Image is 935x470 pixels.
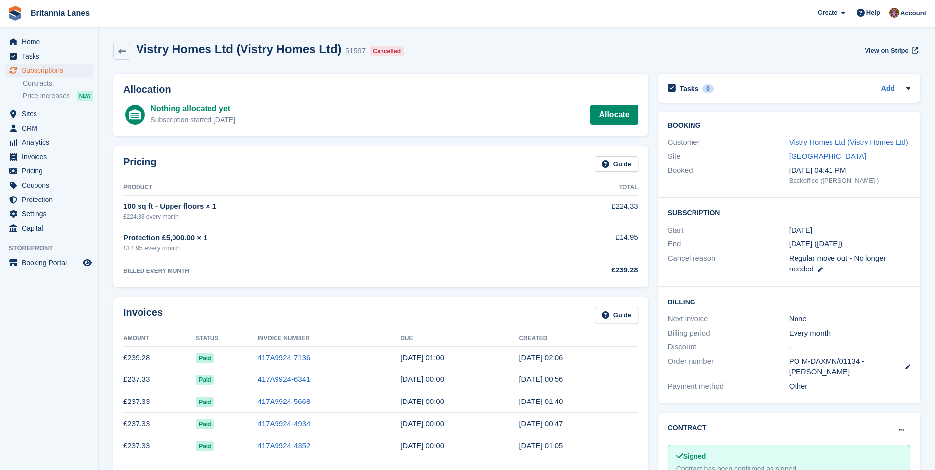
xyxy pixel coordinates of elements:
div: Subscription started [DATE] [150,115,235,125]
div: 100 sq ft - Upper floors × 1 [123,201,523,212]
a: menu [5,221,93,235]
span: Pricing [22,164,81,178]
th: Created [519,331,638,347]
span: Storefront [9,243,98,253]
div: [DATE] 04:41 PM [789,165,910,176]
div: - [789,341,910,353]
td: £237.33 [123,435,196,457]
h2: Vistry Homes Ltd (Vistry Homes Ltd) [136,42,342,56]
a: menu [5,178,93,192]
span: Coupons [22,178,81,192]
a: View on Stripe [861,42,920,59]
span: Settings [22,207,81,221]
h2: Allocation [123,84,638,95]
div: None [789,313,910,325]
span: Sites [22,107,81,121]
div: Every month [789,328,910,339]
span: Analytics [22,135,81,149]
a: 417A9924-6341 [258,375,311,383]
h2: Invoices [123,307,163,323]
a: Guide [595,156,638,172]
th: Total [523,180,638,196]
a: Allocate [590,105,638,125]
div: Cancel reason [668,253,789,275]
time: 2025-01-02 00:00:00 UTC [400,419,444,428]
time: 2024-09-01 00:00:00 UTC [789,225,812,236]
th: Amount [123,331,196,347]
span: Paid [196,353,214,363]
th: Status [196,331,257,347]
h2: Tasks [680,84,699,93]
div: £14.95 every month [123,243,523,253]
span: Home [22,35,81,49]
td: £237.33 [123,391,196,413]
a: Contracts [23,79,93,88]
div: Site [668,151,789,162]
div: Backoffice ([PERSON_NAME] ) [789,176,910,186]
a: menu [5,35,93,49]
img: stora-icon-8386f47178a22dfd0bd8f6a31ec36ba5ce8667c1dd55bd0f319d3a0aa187defe.svg [8,6,23,21]
div: NEW [77,91,93,101]
a: Vistry Homes Ltd (Vistry Homes Ltd) [789,138,908,146]
div: 51597 [346,45,366,57]
span: Paid [196,375,214,385]
th: Invoice Number [258,331,401,347]
img: Andy Collier [889,8,899,18]
a: Preview store [81,257,93,269]
div: End [668,238,789,250]
span: Booking Portal [22,256,81,269]
div: £224.33 every month [123,212,523,221]
a: Guide [595,307,638,323]
time: 2025-03-02 00:00:00 UTC [400,375,444,383]
h2: Subscription [668,207,910,217]
span: Account [900,8,926,18]
th: Due [400,331,519,347]
time: 2025-03-01 00:56:39 UTC [519,375,563,383]
div: Booked [668,165,789,186]
span: Capital [22,221,81,235]
a: menu [5,135,93,149]
h2: Pricing [123,156,157,172]
span: Paid [196,419,214,429]
time: 2025-04-02 00:00:00 UTC [400,353,444,362]
a: 417A9924-4934 [258,419,311,428]
div: £239.28 [523,265,638,276]
time: 2025-02-02 00:00:00 UTC [400,397,444,405]
div: Start [668,225,789,236]
a: menu [5,256,93,269]
span: CRM [22,121,81,135]
div: 0 [702,84,714,93]
div: Next invoice [668,313,789,325]
td: £14.95 [523,227,638,259]
time: 2025-01-01 00:47:19 UTC [519,419,563,428]
div: Other [789,381,910,392]
span: Paid [196,397,214,407]
div: Protection £5,000.00 × 1 [123,233,523,244]
a: menu [5,121,93,135]
span: Help [866,8,880,18]
div: Signed [676,451,902,462]
a: Add [881,83,895,95]
div: Discount [668,341,789,353]
span: Paid [196,441,214,451]
time: 2025-02-01 01:40:44 UTC [519,397,563,405]
span: Invoices [22,150,81,164]
a: menu [5,150,93,164]
span: Regular move out - No longer needed [789,254,886,273]
a: menu [5,193,93,206]
div: Order number [668,356,789,378]
a: 417A9924-5668 [258,397,311,405]
time: 2024-12-02 00:00:00 UTC [400,441,444,450]
time: 2024-12-01 01:05:30 UTC [519,441,563,450]
span: Protection [22,193,81,206]
div: Nothing allocated yet [150,103,235,115]
h2: Contract [668,423,707,433]
td: £237.33 [123,413,196,435]
span: Create [818,8,837,18]
a: menu [5,107,93,121]
div: BILLED EVERY MONTH [123,267,523,275]
th: Product [123,180,523,196]
a: menu [5,49,93,63]
a: [GEOGRAPHIC_DATA] [789,152,866,160]
td: £224.33 [523,196,638,227]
